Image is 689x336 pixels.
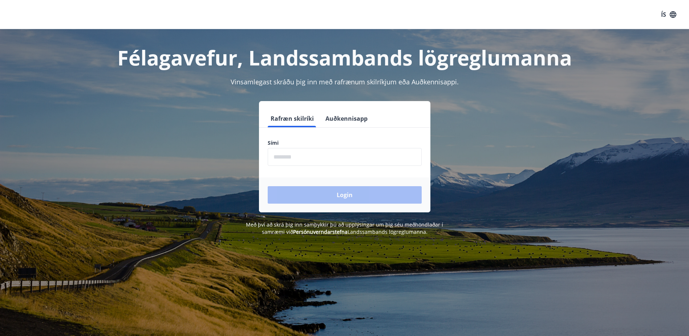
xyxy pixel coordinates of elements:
h1: Félagavefur, Landssambands lögreglumanna [92,44,597,71]
span: Vinsamlegast skráðu þig inn með rafrænum skilríkjum eða Auðkennisappi. [231,77,459,86]
a: Persónuverndarstefna [293,228,348,235]
button: ÍS [657,8,680,21]
span: Með því að skrá þig inn samþykkir þú að upplýsingar um þig séu meðhöndlaðar í samræmi við Landssa... [246,221,443,235]
label: Sími [268,139,422,147]
button: Auðkennisapp [323,110,370,127]
button: Rafræn skilríki [268,110,317,127]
